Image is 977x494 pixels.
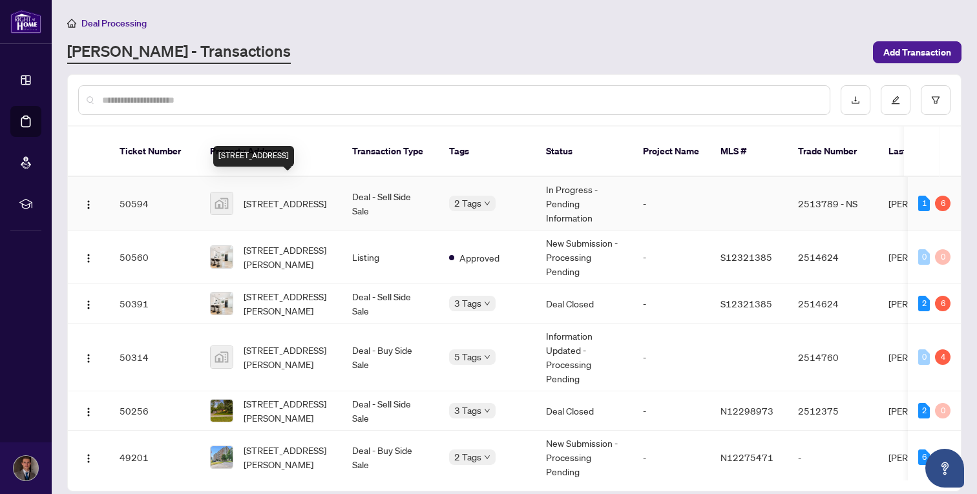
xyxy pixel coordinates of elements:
[921,85,951,115] button: filter
[878,324,975,391] td: [PERSON_NAME]
[211,400,233,422] img: thumbnail-img
[244,396,331,425] span: [STREET_ADDRESS][PERSON_NAME]
[788,127,878,177] th: Trade Number
[454,196,481,211] span: 2 Tags
[484,354,490,360] span: down
[918,296,930,311] div: 2
[935,403,951,418] div: 0
[878,177,975,231] td: [PERSON_NAME]
[244,343,331,371] span: [STREET_ADDRESS][PERSON_NAME]
[536,231,633,284] td: New Submission - Processing Pending
[342,391,439,431] td: Deal - Sell Side Sale
[109,324,200,391] td: 50314
[788,324,878,391] td: 2514760
[878,391,975,431] td: [PERSON_NAME]
[83,200,94,210] img: Logo
[536,284,633,324] td: Deal Closed
[935,349,951,365] div: 4
[244,289,331,318] span: [STREET_ADDRESS][PERSON_NAME]
[935,249,951,265] div: 0
[918,449,930,465] div: 6
[10,10,41,34] img: logo
[211,293,233,314] img: thumbnail-img
[536,391,633,431] td: Deal Closed
[878,284,975,324] td: [PERSON_NAME]
[484,407,490,414] span: down
[918,403,930,418] div: 2
[83,353,94,364] img: Logo
[109,284,200,324] td: 50391
[213,146,294,167] div: [STREET_ADDRESS]
[211,246,233,268] img: thumbnail-img
[83,300,94,310] img: Logo
[633,391,710,431] td: -
[244,443,331,471] span: [STREET_ADDRESS][PERSON_NAME]
[342,284,439,324] td: Deal - Sell Side Sale
[109,391,200,431] td: 50256
[484,200,490,207] span: down
[211,346,233,368] img: thumbnail-img
[83,407,94,417] img: Logo
[78,293,99,314] button: Logo
[881,85,910,115] button: edit
[109,177,200,231] td: 50594
[78,247,99,267] button: Logo
[720,251,772,263] span: S12321385
[200,127,342,177] th: Property Address
[83,253,94,263] img: Logo
[925,449,964,488] button: Open asap
[342,231,439,284] td: Listing
[83,453,94,464] img: Logo
[633,431,710,484] td: -
[710,127,788,177] th: MLS #
[633,324,710,391] td: -
[918,249,930,265] div: 0
[454,449,481,464] span: 2 Tags
[81,17,147,29] span: Deal Processing
[342,431,439,484] td: Deal - Buy Side Sale
[67,41,291,64] a: [PERSON_NAME] - Transactions
[720,451,773,463] span: N12275471
[484,300,490,307] span: down
[211,446,233,468] img: thumbnail-img
[536,431,633,484] td: New Submission - Processing Pending
[109,431,200,484] td: 49201
[78,400,99,421] button: Logo
[788,284,878,324] td: 2514624
[342,177,439,231] td: Deal - Sell Side Sale
[244,196,326,211] span: [STREET_ADDRESS]
[841,85,870,115] button: download
[878,231,975,284] td: [PERSON_NAME]
[459,251,499,265] span: Approved
[211,192,233,214] img: thumbnail-img
[891,96,900,105] span: edit
[484,454,490,460] span: down
[109,127,200,177] th: Ticket Number
[536,127,633,177] th: Status
[454,296,481,311] span: 3 Tags
[788,391,878,431] td: 2512375
[720,298,772,309] span: S12321385
[439,127,536,177] th: Tags
[536,177,633,231] td: In Progress - Pending Information
[78,347,99,367] button: Logo
[244,243,331,271] span: [STREET_ADDRESS][PERSON_NAME]
[883,42,951,63] span: Add Transaction
[78,447,99,468] button: Logo
[454,403,481,418] span: 3 Tags
[109,231,200,284] td: 50560
[878,431,975,484] td: [PERSON_NAME]
[935,296,951,311] div: 6
[873,41,961,63] button: Add Transaction
[454,349,481,364] span: 5 Tags
[536,324,633,391] td: Information Updated - Processing Pending
[788,431,878,484] td: -
[342,127,439,177] th: Transaction Type
[935,196,951,211] div: 6
[788,177,878,231] td: 2513789 - NS
[918,196,930,211] div: 1
[633,231,710,284] td: -
[78,193,99,214] button: Logo
[931,96,940,105] span: filter
[918,349,930,365] div: 0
